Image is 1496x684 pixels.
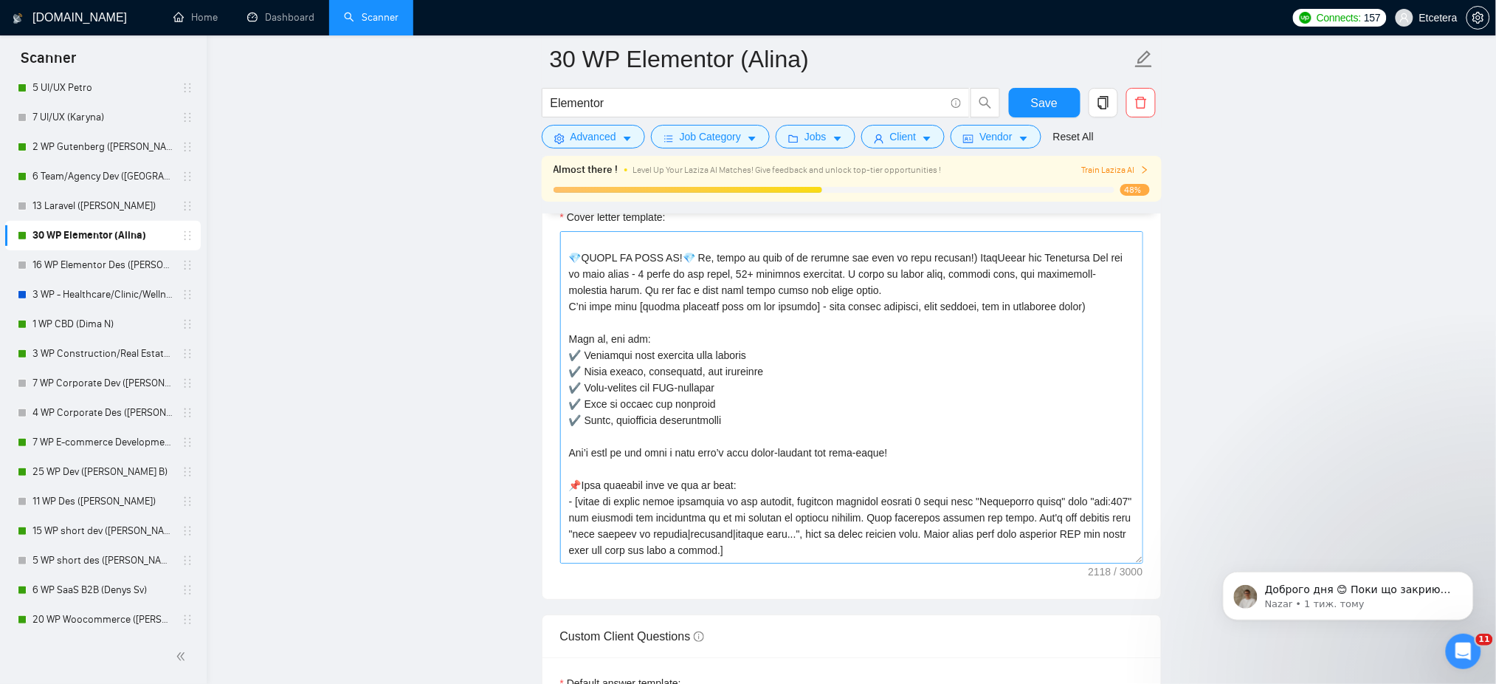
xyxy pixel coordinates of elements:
[694,632,704,642] span: info-circle
[554,133,565,144] span: setting
[32,369,173,398] a: 7 WP Corporate Dev ([PERSON_NAME] B)
[32,221,173,250] a: 30 WP Elementor (Alina)
[804,129,827,145] span: Jobs
[32,162,173,191] a: 6 Team/Agency Dev ([GEOGRAPHIC_DATA])
[182,525,193,537] span: holder
[32,103,173,132] a: 7 UI/UX (Karyna)
[32,428,173,457] a: 7 WP E-commerce Development ([PERSON_NAME] B)
[560,209,666,225] label: Cover letter template:
[32,516,173,546] a: 15 WP short dev ([PERSON_NAME] B)
[182,318,193,330] span: holder
[182,171,193,182] span: holder
[182,230,193,242] span: holder
[182,112,193,123] span: holder
[922,133,932,144] span: caret-down
[247,11,314,24] a: dashboardDashboard
[890,129,917,145] span: Client
[680,129,741,145] span: Job Category
[622,133,632,144] span: caret-down
[182,496,193,507] span: holder
[951,98,961,108] span: info-circle
[32,132,173,162] a: 2 WP Gutenberg ([PERSON_NAME] Br)
[1053,129,1094,145] a: Reset All
[1089,96,1117,109] span: copy
[32,605,173,635] a: 20 WP Woocommerce ([PERSON_NAME])
[979,129,1012,145] span: Vendor
[833,133,843,144] span: caret-down
[1127,96,1155,109] span: delete
[1120,184,1150,196] span: 48%
[1018,133,1029,144] span: caret-down
[1364,10,1380,26] span: 157
[182,377,193,389] span: holder
[651,125,770,148] button: barsJob Categorycaret-down
[32,575,173,605] a: 6 WP SaaS B2B (Denys Sv)
[554,162,618,178] span: Almost there !
[951,125,1041,148] button: idcardVendorcaret-down
[1466,12,1490,24] a: setting
[1126,88,1156,117] button: delete
[1467,12,1489,24] span: setting
[9,47,88,78] span: Scanner
[633,165,942,175] span: Level Up Your Laziza AI Matches! Give feedback and unlock top-tier opportunities !
[344,11,399,24] a: searchScanner
[182,437,193,448] span: holder
[560,630,704,643] span: Custom Client Questions
[13,7,23,30] img: logo
[182,614,193,626] span: holder
[32,250,173,280] a: 16 WP Elementor Des ([PERSON_NAME])
[1201,541,1496,644] iframe: Intercom notifications повідомлення
[747,133,757,144] span: caret-down
[1089,88,1118,117] button: copy
[182,466,193,478] span: holder
[32,398,173,428] a: 4 WP Corporate Des ([PERSON_NAME])
[551,94,945,112] input: Search Freelance Jobs...
[32,339,173,369] a: 3 WP Construction/Real Estate Website Development ([PERSON_NAME] B)
[32,191,173,221] a: 13 Laravel ([PERSON_NAME])
[963,133,973,144] span: idcard
[776,125,855,148] button: folderJobscaret-down
[1081,163,1149,177] button: Train Laziza AI
[182,555,193,567] span: holder
[32,280,173,309] a: 3 WP - Healthcare/Clinic/Wellness/Beauty (Dima N)
[182,141,193,153] span: holder
[1009,88,1080,117] button: Save
[663,133,674,144] span: bars
[542,125,645,148] button: settingAdvancedcaret-down
[32,309,173,339] a: 1 WP CBD (Dima N)
[788,133,799,144] span: folder
[874,133,884,144] span: user
[1317,10,1361,26] span: Connects:
[32,487,173,516] a: 11 WP Des ([PERSON_NAME])
[1300,12,1311,24] img: upwork-logo.png
[1446,634,1481,669] iframe: Intercom live chat
[1140,165,1149,174] span: right
[560,231,1143,564] textarea: Cover letter template:
[861,125,945,148] button: userClientcaret-down
[32,546,173,575] a: 5 WP short des ([PERSON_NAME])
[182,200,193,212] span: holder
[32,73,173,103] a: 5 UI/UX Petro
[1134,49,1154,69] span: edit
[182,259,193,271] span: holder
[1399,13,1410,23] span: user
[1031,94,1058,112] span: Save
[971,96,999,109] span: search
[182,407,193,419] span: holder
[173,11,218,24] a: homeHome
[571,129,616,145] span: Advanced
[1476,634,1493,646] span: 11
[182,289,193,301] span: holder
[550,41,1131,78] input: Scanner name...
[1466,6,1490,30] button: setting
[971,88,1000,117] button: search
[182,348,193,360] span: holder
[32,457,173,487] a: 25 WP Dev ([PERSON_NAME] B)
[182,82,193,94] span: holder
[182,584,193,596] span: holder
